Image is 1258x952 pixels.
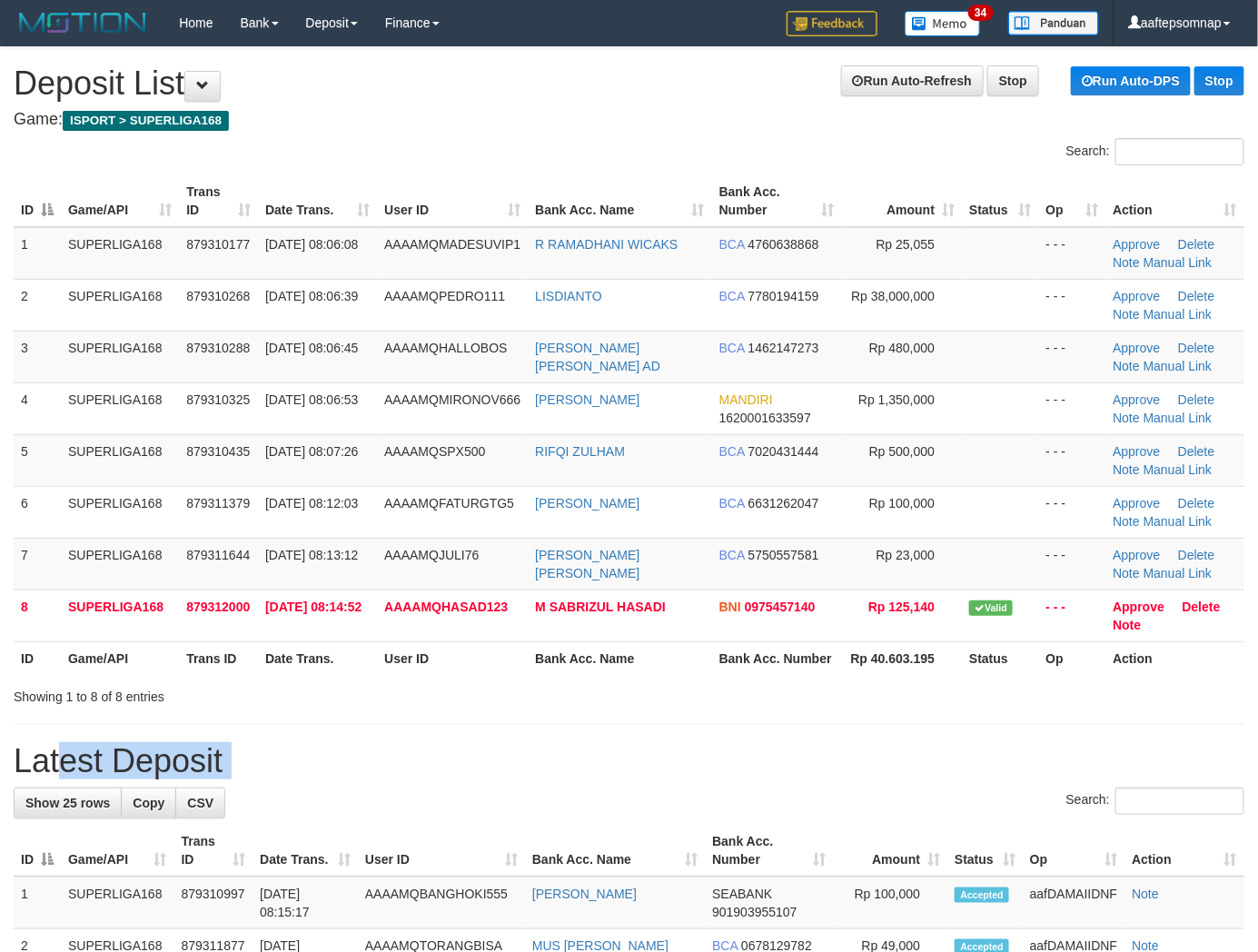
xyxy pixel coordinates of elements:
[253,825,358,877] th: Date Trans.: activate to sort column ascending
[377,641,528,675] th: User ID
[1066,138,1244,165] label: Search:
[535,444,625,459] a: RIFQI ZULHAM
[748,548,819,562] span: Copy 5750557581 to clipboard
[14,680,510,706] div: Showing 1 to 8 of 8 entries
[719,341,745,355] span: BCA
[968,5,993,21] span: 34
[265,444,358,459] span: [DATE] 08:07:26
[535,496,639,511] a: [PERSON_NAME]
[133,796,164,810] span: Copy
[14,590,61,641] td: 8
[719,289,745,303] span: BCA
[265,289,358,303] span: [DATE] 08:06:39
[841,641,962,675] th: Rp 40.603.195
[1113,548,1160,562] a: Approve
[1144,514,1213,529] a: Manual Link
[61,486,179,538] td: SUPERLIGA168
[1178,289,1214,303] a: Delete
[186,548,250,562] span: 879311644
[869,496,935,511] span: Rp 100,000
[174,825,253,877] th: Trans ID: activate to sort column ascending
[748,237,819,252] span: Copy 4760638868 to clipboard
[175,788,225,818] a: CSV
[528,641,711,675] th: Bank Acc. Name
[719,237,745,252] span: BCA
[1124,825,1244,877] th: Action: activate to sort column ascending
[1039,175,1106,227] th: Op: activate to sort column ascending
[858,392,935,407] span: Rp 1,350,000
[1144,462,1213,477] a: Manual Link
[14,825,61,877] th: ID: activate to sort column descending
[265,548,358,562] span: [DATE] 08:13:12
[384,237,520,252] span: AAAAMQMADESUVIP1
[1144,566,1213,580] a: Manual Link
[525,825,705,877] th: Bank Acc. Name: activate to sort column ascending
[1113,237,1160,252] a: Approve
[1144,255,1213,270] a: Manual Link
[384,444,485,459] span: AAAAMQSPX500
[535,600,666,614] a: M SABRIZUL HASADI
[1178,548,1214,562] a: Delete
[384,548,479,562] span: AAAAMQJULI76
[14,331,61,382] td: 3
[1132,887,1159,901] a: Note
[535,289,602,303] a: LISDIANTO
[1113,444,1160,459] a: Approve
[265,392,358,407] span: [DATE] 08:06:53
[1113,341,1160,355] a: Approve
[1039,486,1106,538] td: - - -
[61,279,179,331] td: SUPERLIGA168
[384,600,508,614] span: AAAAMQHASAD123
[14,538,61,590] td: 7
[14,434,61,486] td: 5
[265,341,358,355] span: [DATE] 08:06:45
[61,382,179,434] td: SUPERLIGA168
[1113,411,1140,425] a: Note
[532,887,637,901] a: [PERSON_NAME]
[833,877,947,929] td: Rp 100,000
[61,641,179,675] th: Game/API
[705,825,833,877] th: Bank Acc. Number: activate to sort column ascending
[25,796,110,810] span: Show 25 rows
[179,175,258,227] th: Trans ID: activate to sort column ascending
[877,237,936,252] span: Rp 25,055
[1113,600,1164,614] a: Approve
[358,877,525,929] td: AAAAMQBANGHOKI555
[14,788,122,818] a: Show 25 rows
[748,289,819,303] span: Copy 7780194159 to clipboard
[1039,227,1106,280] td: - - -
[1113,307,1140,322] a: Note
[528,175,711,227] th: Bank Acc. Name: activate to sort column ascending
[14,743,1244,779] h1: Latest Deposit
[1113,255,1140,270] a: Note
[384,341,507,355] span: AAAAMQHALLOBOS
[787,11,877,36] img: Feedback.jpg
[186,237,250,252] span: 879310177
[1071,66,1191,95] a: Run Auto-DPS
[1178,237,1214,252] a: Delete
[748,496,819,511] span: Copy 6631262047 to clipboard
[63,111,229,131] span: ISPORT > SUPERLIGA168
[1039,279,1106,331] td: - - -
[14,175,61,227] th: ID: activate to sort column descending
[1105,175,1244,227] th: Action: activate to sort column ascending
[265,600,362,614] span: [DATE] 08:14:52
[1194,66,1244,95] a: Stop
[186,600,250,614] span: 879312000
[61,227,179,280] td: SUPERLIGA168
[712,175,841,227] th: Bank Acc. Number: activate to sort column ascending
[121,788,176,818] a: Copy
[1039,331,1106,382] td: - - -
[969,600,1013,616] span: Valid transaction
[1144,411,1213,425] a: Manual Link
[186,496,250,511] span: 879311379
[61,590,179,641] td: SUPERLIGA168
[61,331,179,382] td: SUPERLIGA168
[535,341,660,373] a: [PERSON_NAME] [PERSON_NAME] AD
[1113,514,1140,529] a: Note
[1066,788,1244,815] label: Search:
[535,237,678,252] a: R RAMADHANI WICAKS
[962,175,1038,227] th: Status: activate to sort column ascending
[253,877,358,929] td: [DATE] 08:15:17
[719,496,745,511] span: BCA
